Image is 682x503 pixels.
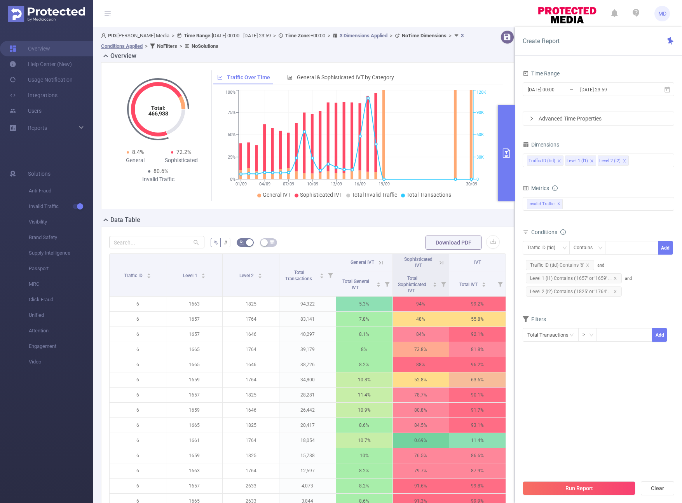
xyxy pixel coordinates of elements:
p: 18,054 [279,433,336,448]
span: General & Sophisticated IVT by Category [297,74,394,80]
i: icon: close [590,159,594,164]
span: Brand Safety [29,230,93,245]
tspan: 01/09 [235,182,247,187]
div: Level 2 (l2) [599,156,621,166]
p: 1659 [166,372,223,387]
i: icon: close [586,263,590,267]
i: icon: line-chart [217,75,223,80]
div: Traffic ID (tid) [529,156,555,166]
a: Help Center (New) [9,56,72,72]
p: 87.9% [449,463,506,478]
input: Search... [109,236,204,248]
i: icon: caret-up [481,281,486,283]
span: Reports [28,125,47,131]
p: 6 [110,327,166,342]
i: icon: caret-down [376,284,380,286]
span: > [387,33,395,38]
p: 63.6% [449,372,506,387]
p: 88% [393,357,449,372]
p: 8.2% [336,357,392,372]
p: 8.6% [336,418,392,433]
tspan: 19/09 [379,182,390,187]
tspan: 75% [228,110,235,115]
p: 28,281 [279,388,336,402]
div: Sort [481,281,486,286]
p: 79.7% [393,463,449,478]
span: Total Transactions [285,270,313,281]
p: 1657 [166,312,223,327]
p: 1764 [223,312,279,327]
p: 10.9% [336,403,392,417]
p: 91.7% [449,403,506,417]
i: icon: caret-down [201,275,206,278]
div: Invalid Traffic [135,175,181,183]
tspan: 13/09 [331,182,342,187]
p: 52.8% [393,372,449,387]
span: and [523,276,632,294]
tspan: 100% [225,90,235,95]
i: Filter menu [495,271,506,296]
p: 48% [393,312,449,327]
p: 94,322 [279,297,336,311]
p: 1657 [166,327,223,342]
i: icon: caret-down [433,284,437,286]
i: icon: close [613,276,617,280]
span: Engagement [29,339,93,354]
b: PID: [108,33,117,38]
span: Invalid Traffic [527,199,563,209]
p: 1663 [166,463,223,478]
p: 84.5% [393,418,449,433]
i: icon: caret-up [201,272,206,274]
span: Total IVT [459,282,479,287]
p: 0.69% [393,433,449,448]
p: 5.3% [336,297,392,311]
i: icon: user [101,33,108,38]
p: 1665 [166,357,223,372]
i: icon: info-circle [552,185,558,191]
span: Level 1 (l1) Contains ('1657' or '1659' ... [526,273,622,283]
p: 1825 [223,418,279,433]
tspan: 0% [230,177,235,182]
p: 10.7% [336,433,392,448]
span: Click Fraud [29,292,93,307]
span: Total Invalid Traffic [352,192,397,198]
a: Usage Notification [9,72,73,87]
p: 1764 [223,342,279,357]
span: Video [29,354,93,370]
button: Add [658,241,673,255]
button: Download PDF [426,236,481,250]
div: icon: rightAdvanced Time Properties [523,112,674,125]
span: Create Report [523,37,560,45]
button: Add [652,328,667,342]
tspan: 30/09 [466,182,477,187]
span: Traffic Over Time [227,74,270,80]
div: Sort [319,272,324,277]
span: Metrics [523,185,549,191]
i: icon: caret-up [147,272,151,274]
p: 6 [110,418,166,433]
span: Sophisticated IVT [300,192,342,198]
span: Level 2 [239,273,255,278]
span: Level 2 (l2) Contains ('1825' or '1764' ... [526,286,622,297]
i: icon: down [589,333,594,338]
b: No Time Dimensions [402,33,447,38]
p: 15,788 [279,448,336,463]
p: 76.5% [393,448,449,463]
i: Filter menu [325,254,336,296]
p: 94% [393,297,449,311]
p: 84% [393,327,449,342]
p: 38,726 [279,357,336,372]
span: Filters [523,316,546,322]
div: ≥ [583,328,591,341]
span: Conditions [531,229,566,235]
b: Time Range: [184,33,212,38]
p: 11.4% [449,433,506,448]
p: 4,073 [279,479,336,493]
p: 7.8% [336,312,392,327]
div: Sort [258,272,262,277]
tspan: 60K [476,133,484,138]
div: Contains [574,241,598,254]
p: 6 [110,312,166,327]
p: 40,297 [279,327,336,342]
p: 1646 [223,327,279,342]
